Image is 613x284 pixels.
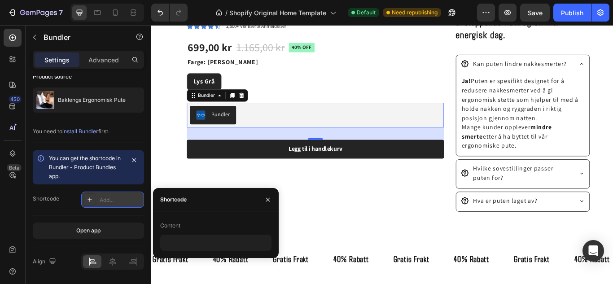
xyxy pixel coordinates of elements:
p: Gratis Frakt [282,265,324,280]
p: Gratis Frakt [1,265,43,280]
p: Gratis Frakt [142,265,184,280]
div: Add... [100,196,142,204]
p: Mange kunder opplever etter å ha byttet til vår ergonomiske pute. [362,114,504,146]
div: Align [33,256,58,268]
p: Advanced [88,55,119,65]
div: Bundler [53,78,76,86]
div: Undo/Redo [151,4,188,22]
p: 40% Rabatt [72,265,113,280]
span: Default [357,9,376,17]
p: 40% Rabatt [353,265,394,280]
span: Lys Grå [49,61,74,70]
div: You need to first. [33,127,144,135]
span: / [225,8,228,17]
div: Open app [76,227,101,235]
div: 699,00 kr [41,17,95,35]
p: 7 [59,7,63,18]
img: Bundler.png [52,100,63,110]
strong: mindre smerte [362,114,467,135]
button: Publish [553,4,591,22]
p: Settings [44,55,70,65]
button: Open app [33,223,144,239]
legend: Farge: [PERSON_NAME] [41,37,125,50]
span: Shopify Original Home Template [229,8,326,17]
button: 7 [4,4,67,22]
span: Need republishing [392,9,438,17]
div: Content [160,222,180,230]
div: Legg til i handlekurv [160,140,223,149]
button: Legg til i handlekurv [41,134,341,156]
strong: Ja! [362,61,372,70]
span: install Bundler [62,128,98,135]
pre: 40% off [160,21,190,32]
div: Shortcode [160,196,187,204]
p: Baklengs Ergonomisk Pute [58,97,126,103]
div: Product source [33,73,72,81]
div: Beta [7,164,22,171]
p: Hvilke sovestillinger passer puten for? [375,162,490,184]
button: Save [520,4,550,22]
p: Bundler [44,32,120,43]
div: Publish [561,8,583,17]
div: 450 [9,96,22,103]
iframe: Design area [151,25,613,284]
p: Kan puten lindre nakkesmerter? [375,40,484,51]
div: Shortcode [33,195,59,203]
p: 40% Rabatt [493,265,534,280]
p: Puten er spesifikt designet for å redusere nakkesmerter ved å gi ergonomisk støtte som hjelper ti... [362,60,504,114]
span: You can get the shortcode in Bundler - Product Bundles app. [49,155,121,179]
img: product feature img [36,91,54,109]
div: Bundler [70,100,92,109]
p: 40% Rabatt [212,265,254,280]
div: Open Intercom Messenger [582,240,604,262]
div: 1.165,00 kr [98,17,157,35]
p: Gratis Frakt [423,265,464,280]
span: Save [528,9,543,17]
p: Hva er puten laget av? [375,200,450,210]
button: Bundler [45,94,99,116]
